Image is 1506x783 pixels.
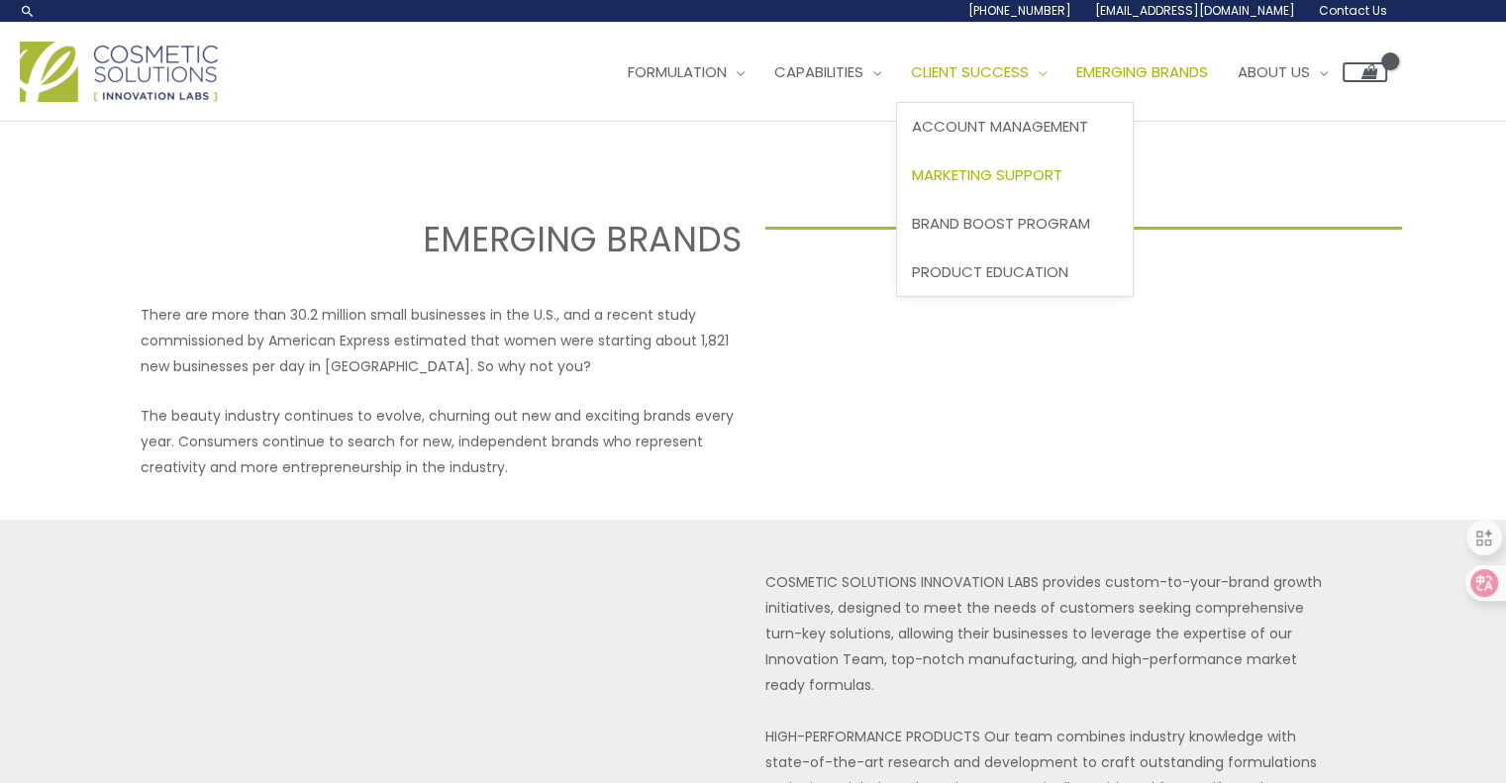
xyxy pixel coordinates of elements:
[1095,2,1295,19] span: [EMAIL_ADDRESS][DOMAIN_NAME]
[628,61,727,82] span: Formulation
[912,213,1090,234] span: Brand Boost Program
[968,2,1071,19] span: [PHONE_NUMBER]
[141,302,742,379] p: There are more than 30.2 million small businesses in the U.S., and a recent study commissioned by...
[774,61,863,82] span: Capabilities
[912,261,1068,282] span: Product Education
[104,217,742,262] h2: EMERGING BRANDS
[1238,61,1310,82] span: About Us
[20,3,36,19] a: Search icon link
[897,103,1133,151] a: Account Management
[912,164,1062,185] span: Marketing Support
[1223,43,1343,102] a: About Us
[1061,43,1223,102] a: Emerging Brands
[897,199,1133,247] a: Brand Boost Program
[896,43,1061,102] a: Client Success
[911,61,1029,82] span: Client Success
[1076,61,1208,82] span: Emerging Brands
[1343,62,1387,82] a: View Shopping Cart, empty
[20,42,218,102] img: Cosmetic Solutions Logo
[141,403,742,480] p: The beauty industry continues to evolve, churning out new and exciting brands every year. Consume...
[912,116,1088,137] span: Account Management
[598,43,1387,102] nav: Site Navigation
[1319,2,1387,19] span: Contact Us
[897,247,1133,296] a: Product Education
[759,43,896,102] a: Capabilities
[897,151,1133,200] a: Marketing Support
[613,43,759,102] a: Formulation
